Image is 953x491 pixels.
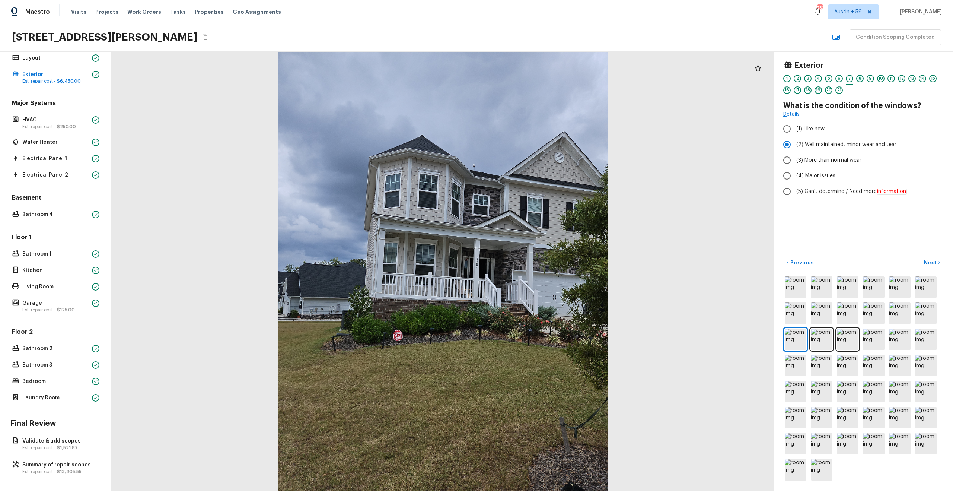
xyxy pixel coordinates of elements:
[22,445,96,451] p: Est. repair cost -
[785,302,806,324] img: room img
[811,355,832,376] img: room img
[863,355,885,376] img: room img
[10,233,101,243] h5: Floor 1
[811,381,832,402] img: room img
[837,433,858,454] img: room img
[825,75,832,82] div: 5
[835,75,843,82] div: 6
[915,381,937,402] img: room img
[908,75,916,82] div: 13
[837,276,858,298] img: room img
[57,79,81,83] span: $6,450.00
[22,469,96,475] p: Est. repair cost -
[200,32,210,42] button: Copy Address
[25,8,50,16] span: Maestro
[877,75,885,82] div: 10
[915,302,937,324] img: room img
[22,394,89,402] p: Laundry Room
[22,345,89,352] p: Bathroom 2
[863,433,885,454] img: room img
[835,86,843,94] div: 21
[785,407,806,428] img: room img
[95,8,118,16] span: Projects
[57,124,76,129] span: $250.00
[811,329,832,350] img: room img
[785,276,806,298] img: room img
[10,99,101,109] h5: Major Systems
[863,276,885,298] img: room img
[22,171,89,179] p: Electrical Panel 2
[794,75,801,82] div: 2
[10,194,101,203] h5: Basement
[796,156,861,164] span: (3) More than normal wear
[783,75,791,82] div: 1
[10,328,101,338] h5: Floor 2
[811,459,832,481] img: room img
[887,75,895,82] div: 11
[846,75,853,82] div: 7
[71,8,86,16] span: Visits
[915,355,937,376] img: room img
[889,407,911,428] img: room img
[170,9,186,15] span: Tasks
[785,459,806,481] img: room img
[837,407,858,428] img: room img
[863,329,885,350] img: room img
[22,116,89,124] p: HVAC
[22,361,89,369] p: Bathroom 3
[837,302,858,324] img: room img
[919,75,926,82] div: 14
[877,189,906,194] em: information
[22,307,89,313] p: Est. repair cost -
[785,329,806,350] img: room img
[22,54,89,62] p: Layout
[57,469,82,474] span: $13,305.55
[796,141,896,148] span: (2) Well maintained, minor wear and tear
[57,446,78,450] span: $1,521.87
[22,250,89,258] p: Bathroom 1
[929,75,937,82] div: 15
[783,86,791,94] div: 16
[811,407,832,428] img: room img
[815,75,822,82] div: 4
[22,211,89,218] p: Bathroom 4
[794,86,801,94] div: 17
[22,124,89,130] p: Est. repair cost -
[924,259,938,266] p: Next
[57,308,75,312] span: $125.00
[915,329,937,350] img: room img
[825,86,832,94] div: 20
[863,302,885,324] img: room img
[22,139,89,146] p: Water Heater
[796,172,835,180] span: (4) Major issues
[915,276,937,298] img: room img
[22,71,89,78] p: Exterior
[785,355,806,376] img: room img
[811,276,832,298] img: room img
[783,111,800,118] a: Details
[22,437,96,445] p: Validate & add scopes
[22,283,89,291] p: Living Room
[837,381,858,402] img: room img
[233,8,281,16] span: Geo Assignments
[22,300,89,307] p: Garage
[834,8,862,16] span: Austin + 59
[889,302,911,324] img: room img
[783,257,817,269] button: <Previous
[785,433,806,454] img: room img
[811,433,832,454] img: room img
[889,276,911,298] img: room img
[889,329,911,350] img: room img
[22,155,89,162] p: Electrical Panel 1
[889,355,911,376] img: room img
[915,433,937,454] img: room img
[863,381,885,402] img: room img
[12,31,197,44] h2: [STREET_ADDRESS][PERSON_NAME]
[867,75,874,82] div: 9
[22,461,96,469] p: Summary of repair scopes
[796,188,906,195] span: (5) Can't determine / Need more
[785,381,806,402] img: room img
[915,407,937,428] img: room img
[817,4,822,12] div: 733
[22,378,89,385] p: Bedroom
